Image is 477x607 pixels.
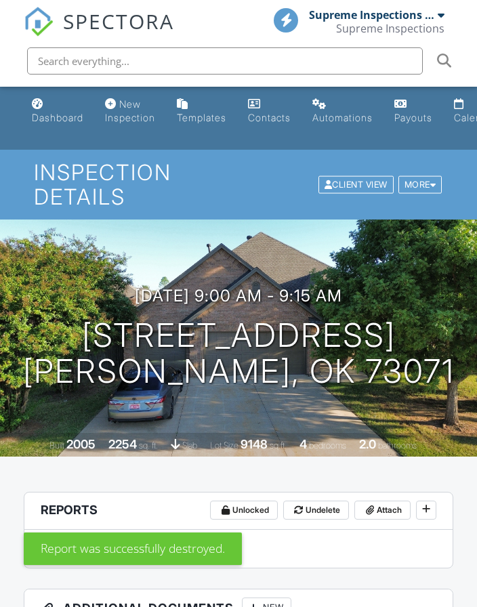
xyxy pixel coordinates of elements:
[309,8,434,22] div: Supreme Inspections Team
[336,22,444,35] div: Supreme Inspections
[108,437,137,451] div: 2254
[243,92,296,131] a: Contacts
[100,92,161,131] a: New Inspection
[26,92,89,131] a: Dashboard
[398,175,442,194] div: More
[241,437,268,451] div: 9148
[389,92,438,131] a: Payouts
[32,112,83,123] div: Dashboard
[105,98,155,123] div: New Inspection
[24,7,54,37] img: The Best Home Inspection Software - Spectora
[248,112,291,123] div: Contacts
[177,112,226,123] div: Templates
[139,440,158,451] span: sq. ft.
[317,179,397,189] a: Client View
[394,112,432,123] div: Payouts
[24,18,174,47] a: SPECTORA
[66,437,96,451] div: 2005
[270,440,287,451] span: sq.ft.
[34,161,444,208] h1: Inspection Details
[24,532,242,565] div: Report was successfully destroyed.
[318,175,394,194] div: Client View
[307,92,378,131] a: Automations (Basic)
[182,440,197,451] span: slab
[309,440,346,451] span: bedrooms
[378,440,417,451] span: bathrooms
[210,440,239,451] span: Lot Size
[312,112,373,123] div: Automations
[359,437,376,451] div: 2.0
[299,437,307,451] div: 4
[63,7,174,35] span: SPECTORA
[27,47,423,75] input: Search everything...
[49,440,64,451] span: Built
[23,318,455,390] h1: [STREET_ADDRESS] [PERSON_NAME], OK 73071
[171,92,232,131] a: Templates
[135,287,342,305] h3: [DATE] 9:00 am - 9:15 am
